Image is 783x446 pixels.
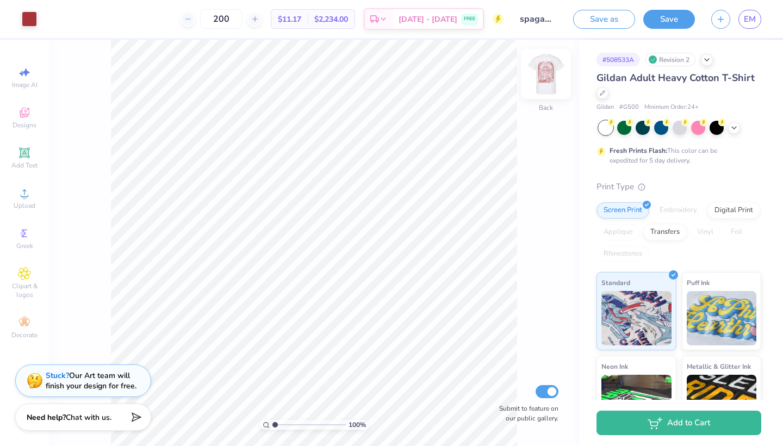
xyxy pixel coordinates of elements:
[596,103,614,112] span: Gildan
[200,9,243,29] input: – –
[643,10,695,29] button: Save
[46,370,136,391] div: Our Art team will finish your design for free.
[596,181,761,193] div: Print Type
[399,14,457,25] span: [DATE] - [DATE]
[27,412,66,423] strong: Need help?
[687,291,757,345] img: Puff Ink
[601,375,672,429] img: Neon Ink
[744,13,756,26] span: EM
[601,361,628,372] span: Neon Ink
[5,282,43,299] span: Clipart & logos
[524,52,568,96] img: Back
[687,375,757,429] img: Metallic & Glitter Ink
[652,202,704,219] div: Embroidery
[573,10,635,29] button: Save as
[644,103,699,112] span: Minimum Order: 24 +
[724,224,749,240] div: Foil
[13,121,36,129] span: Designs
[12,80,38,89] span: Image AI
[690,224,720,240] div: Vinyl
[610,146,667,155] strong: Fresh Prints Flash:
[687,277,710,288] span: Puff Ink
[493,404,558,423] label: Submit to feature on our public gallery.
[738,10,761,29] a: EM
[46,370,69,381] strong: Stuck?
[349,420,366,430] span: 100 %
[11,161,38,170] span: Add Text
[11,331,38,339] span: Decorate
[645,53,695,66] div: Revision 2
[464,15,475,23] span: FREE
[687,361,751,372] span: Metallic & Glitter Ink
[596,202,649,219] div: Screen Print
[596,246,649,262] div: Rhinestones
[707,202,760,219] div: Digital Print
[66,412,111,423] span: Chat with us.
[601,291,672,345] img: Standard
[14,201,35,210] span: Upload
[619,103,639,112] span: # G500
[643,224,687,240] div: Transfers
[278,14,301,25] span: $11.17
[596,53,640,66] div: # 508533A
[596,71,755,84] span: Gildan Adult Heavy Cotton T-Shirt
[596,411,761,435] button: Add to Cart
[601,277,630,288] span: Standard
[512,8,565,30] input: Untitled Design
[610,146,743,165] div: This color can be expedited for 5 day delivery.
[539,103,553,113] div: Back
[596,224,640,240] div: Applique
[16,241,33,250] span: Greek
[314,14,348,25] span: $2,234.00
